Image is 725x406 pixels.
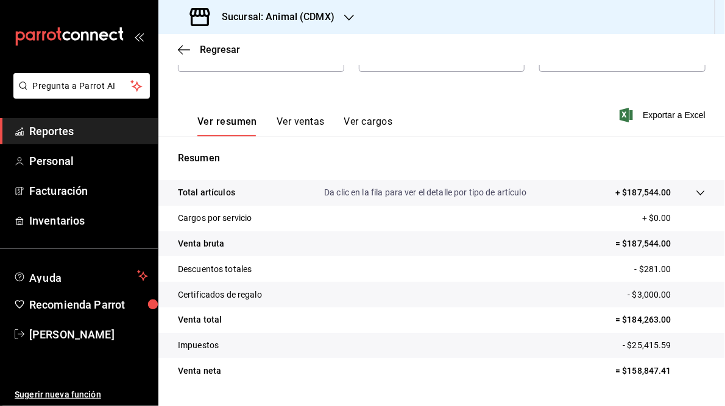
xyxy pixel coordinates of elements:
[178,151,706,166] p: Resumen
[635,263,706,276] p: - $281.00
[178,289,262,301] p: Certificados de regalo
[615,313,706,326] p: = $184,263.00
[197,116,392,136] div: navigation tabs
[178,186,235,199] p: Total artículos
[29,123,148,139] span: Reportes
[29,153,148,169] span: Personal
[178,237,224,250] p: Venta bruta
[622,108,706,122] button: Exportar a Excel
[29,268,132,283] span: Ayuda
[15,388,148,401] span: Sugerir nueva función
[623,339,706,352] p: - $25,415.59
[615,186,671,199] p: + $187,544.00
[13,73,150,99] button: Pregunta a Parrot AI
[178,365,221,377] p: Venta neta
[178,263,252,276] p: Descuentos totales
[29,183,148,199] span: Facturación
[29,296,148,313] span: Recomienda Parrot
[178,44,240,55] button: Regresar
[178,339,219,352] p: Impuestos
[134,32,144,41] button: open_drawer_menu
[277,116,325,136] button: Ver ventas
[212,10,334,24] h3: Sucursal: Animal (CDMX)
[29,212,148,229] span: Inventarios
[33,80,131,93] span: Pregunta a Parrot AI
[9,88,150,101] a: Pregunta a Parrot AI
[197,116,257,136] button: Ver resumen
[29,326,148,343] span: [PERSON_NAME]
[344,116,393,136] button: Ver cargos
[615,365,706,377] p: = $158,847.41
[178,313,222,326] p: Venta total
[615,237,706,250] p: = $187,544.00
[628,289,706,301] p: - $3,000.00
[200,44,240,55] span: Regresar
[178,212,252,225] p: Cargos por servicio
[642,212,706,225] p: + $0.00
[324,186,526,199] p: Da clic en la fila para ver el detalle por tipo de artículo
